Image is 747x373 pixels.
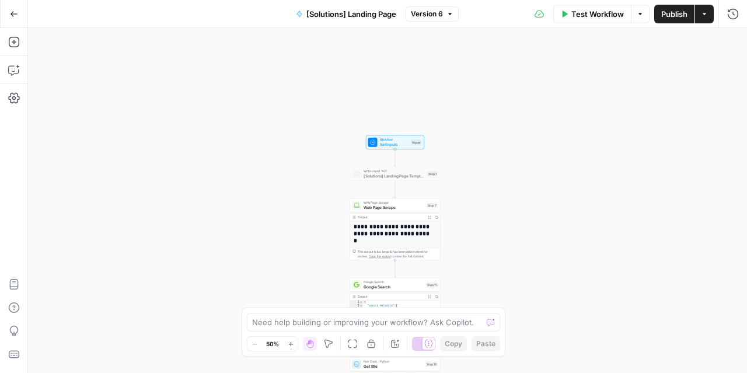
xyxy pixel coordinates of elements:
[306,8,396,20] span: [Solutions] Landing Page
[364,284,424,290] span: Google Search
[350,135,441,149] div: WorkflowSet InputsInputs
[654,5,694,23] button: Publish
[364,169,425,173] span: Write Liquid Text
[350,278,441,340] div: Google SearchGoogle SearchStep 11Output{ "search_metadata":{ "id":"68cb711a3d0e4eca77bb6260", "st...
[364,204,424,210] span: Web Page Scrape
[571,8,624,20] span: Test Workflow
[425,361,438,367] div: Step 10
[358,249,438,259] div: This output is too large & has been abbreviated for review. to view the full content.
[406,6,459,22] button: Version 6
[380,141,409,147] span: Set Inputs
[427,203,438,208] div: Step 7
[358,294,424,299] div: Output
[359,301,363,304] span: Toggle code folding, rows 1 through 39
[350,301,363,304] div: 1
[369,255,391,258] span: Copy the output
[553,5,631,23] button: Test Workflow
[364,280,424,284] span: Google Search
[395,180,396,197] g: Edge from step_1 to step_7
[395,260,396,277] g: Edge from step_7 to step_11
[359,304,363,308] span: Toggle code folding, rows 2 through 12
[472,336,500,351] button: Paste
[411,9,443,19] span: Version 6
[445,339,462,349] span: Copy
[364,173,425,179] span: [Solutions] Landing Page Template
[350,304,363,308] div: 2
[411,140,422,145] div: Inputs
[476,339,495,349] span: Paste
[358,215,424,219] div: Output
[426,282,438,287] div: Step 11
[266,339,279,348] span: 50%
[350,167,441,181] div: Write Liquid Text[Solutions] Landing Page TemplateStep 1
[364,359,423,364] span: Run Code · Python
[380,137,409,142] span: Workflow
[427,171,438,176] div: Step 1
[395,149,396,166] g: Edge from start to step_1
[289,5,403,23] button: [Solutions] Landing Page
[364,363,423,369] span: Get title
[440,336,467,351] button: Copy
[661,8,687,20] span: Publish
[364,200,424,205] span: Web Page Scrape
